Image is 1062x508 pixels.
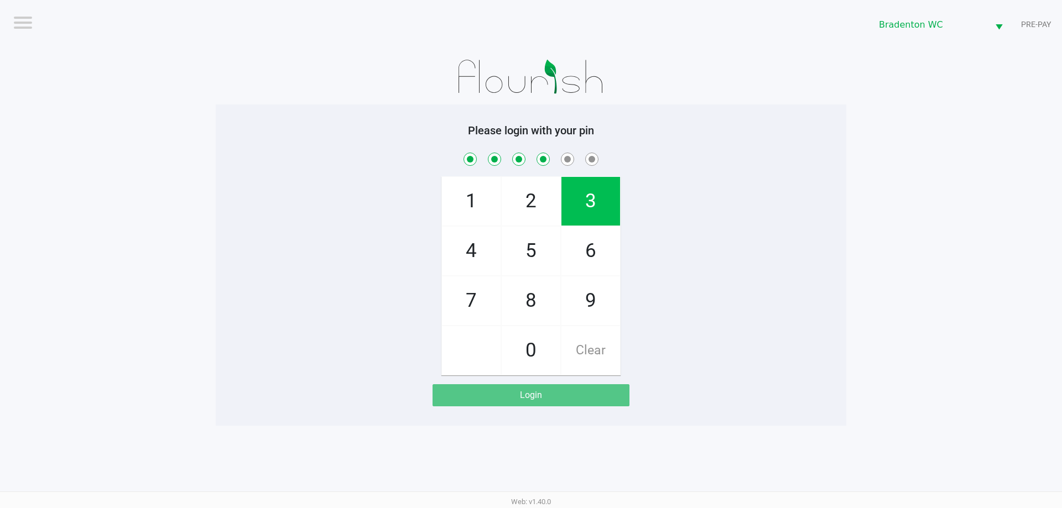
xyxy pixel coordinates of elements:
[561,326,620,375] span: Clear
[442,276,501,325] span: 7
[561,227,620,275] span: 6
[561,177,620,226] span: 3
[502,276,560,325] span: 8
[502,177,560,226] span: 2
[561,276,620,325] span: 9
[988,12,1009,38] button: Select
[224,124,838,137] h5: Please login with your pin
[511,497,551,506] span: Web: v1.40.0
[502,227,560,275] span: 5
[502,326,560,375] span: 0
[442,227,501,275] span: 4
[1021,19,1051,30] span: PRE-PAY
[442,177,501,226] span: 1
[879,18,982,32] span: Bradenton WC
